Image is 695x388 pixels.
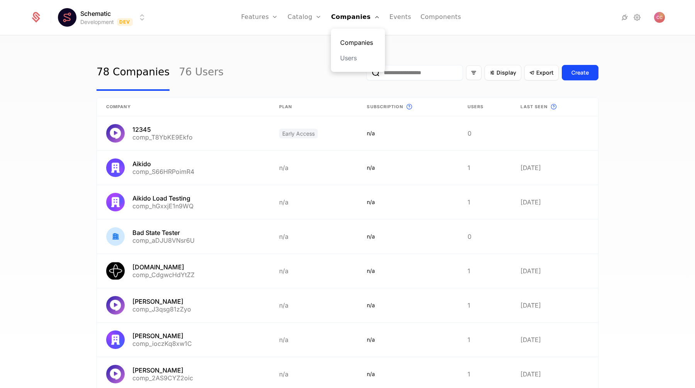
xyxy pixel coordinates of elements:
[340,38,376,47] a: Companies
[632,13,642,22] a: Settings
[654,12,665,23] button: Open user button
[58,8,76,27] img: Schematic
[466,65,481,80] button: Filter options
[520,104,548,110] span: Last seen
[270,97,358,116] th: Plan
[367,104,403,110] span: Subscription
[117,18,133,26] span: Dev
[179,54,224,91] a: 76 Users
[97,97,270,116] th: Company
[536,69,554,77] span: Export
[497,69,516,77] span: Display
[458,97,512,116] th: Users
[340,53,376,63] a: Users
[97,54,170,91] a: 78 Companies
[485,65,521,80] button: Display
[80,18,114,26] div: Development
[524,65,559,80] button: Export
[562,65,598,80] button: Create
[654,12,665,23] img: Cole Chrzan
[80,9,111,18] span: Schematic
[571,69,589,77] div: Create
[620,13,629,22] a: Integrations
[60,9,147,26] button: Select environment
